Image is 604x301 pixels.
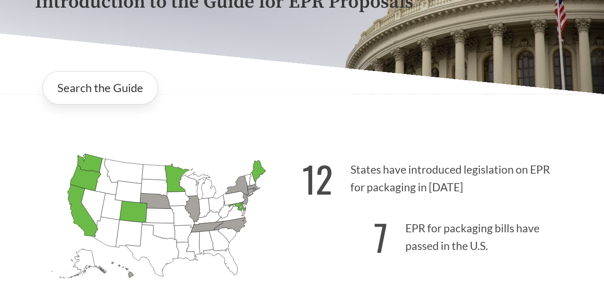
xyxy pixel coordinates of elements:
strong: 7 [374,210,388,263]
a: Search the Guide [42,71,158,104]
strong: 12 [302,152,333,205]
p: EPR for packaging bills have passed in the U.S. [302,205,570,264]
p: States have introduced legislation on EPR for packaging in [DATE] [302,146,570,205]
